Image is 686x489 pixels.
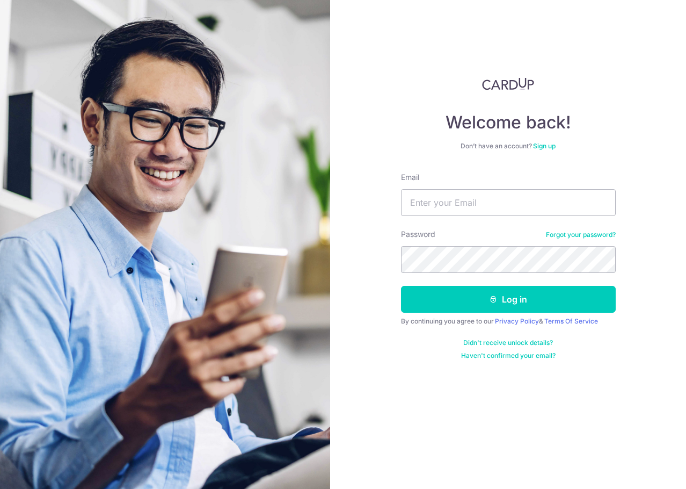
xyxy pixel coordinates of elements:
a: Didn't receive unlock details? [463,339,553,347]
img: CardUp Logo [482,77,535,90]
a: Privacy Policy [495,317,539,325]
h4: Welcome back! [401,112,616,133]
button: Log in [401,286,616,313]
div: By continuing you agree to our & [401,317,616,326]
div: Don’t have an account? [401,142,616,150]
label: Email [401,172,419,183]
a: Forgot your password? [546,231,616,239]
label: Password [401,229,435,240]
a: Terms Of Service [544,317,598,325]
a: Sign up [533,142,556,150]
input: Enter your Email [401,189,616,216]
a: Haven't confirmed your email? [461,351,556,360]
